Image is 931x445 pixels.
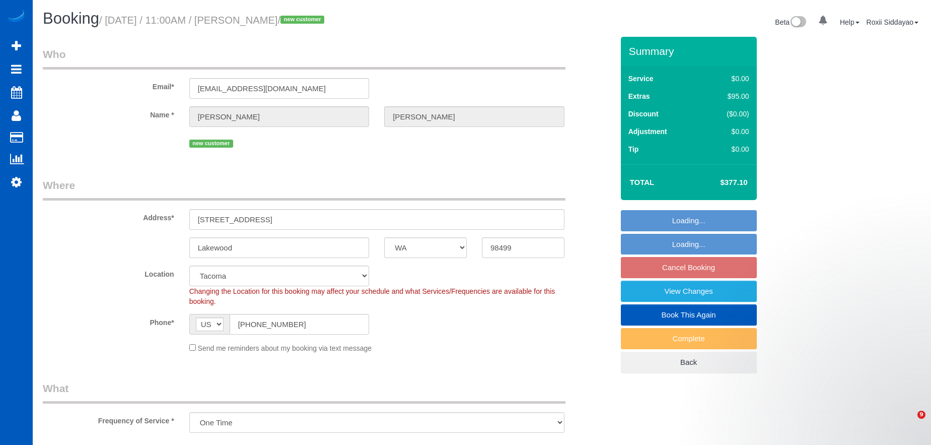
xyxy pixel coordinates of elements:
span: Changing the Location for this booking may affect your schedule and what Services/Frequencies are... [189,287,555,305]
div: $0.00 [706,74,749,84]
input: Phone* [230,314,370,335]
img: New interface [790,16,806,29]
label: Location [35,266,182,279]
div: $95.00 [706,91,749,101]
label: Service [628,74,654,84]
a: Back [621,352,757,373]
div: ($0.00) [706,109,749,119]
label: Extras [628,91,650,101]
iframe: Intercom live chat [897,411,921,435]
a: Book This Again [621,304,757,326]
h4: $377.10 [690,178,747,187]
a: Beta [775,18,806,26]
span: / [277,15,327,26]
legend: What [43,381,565,404]
legend: Who [43,47,565,70]
span: Send me reminders about my booking via text message [198,344,372,352]
small: / [DATE] / 11:00AM / [PERSON_NAME] [99,15,327,26]
div: $0.00 [706,144,749,154]
a: Help [840,18,860,26]
input: First Name* [189,106,370,127]
label: Email* [35,78,182,92]
span: new customer [280,16,324,24]
img: Automaid Logo [6,10,26,24]
label: Adjustment [628,126,667,137]
strong: Total [630,178,655,186]
label: Discount [628,109,659,119]
input: City* [189,237,370,258]
a: View Changes [621,281,757,302]
label: Name * [35,106,182,120]
a: Roxii Siddayao [867,18,918,26]
label: Phone* [35,314,182,328]
span: new customer [189,140,233,148]
span: 9 [917,411,925,419]
div: $0.00 [706,126,749,137]
span: Booking [43,10,99,27]
label: Tip [628,144,639,154]
input: Last Name* [384,106,564,127]
input: Zip Code* [482,237,564,258]
label: Address* [35,209,182,223]
input: Email* [189,78,370,99]
h3: Summary [629,45,752,57]
legend: Where [43,178,565,201]
label: Frequency of Service * [35,412,182,426]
